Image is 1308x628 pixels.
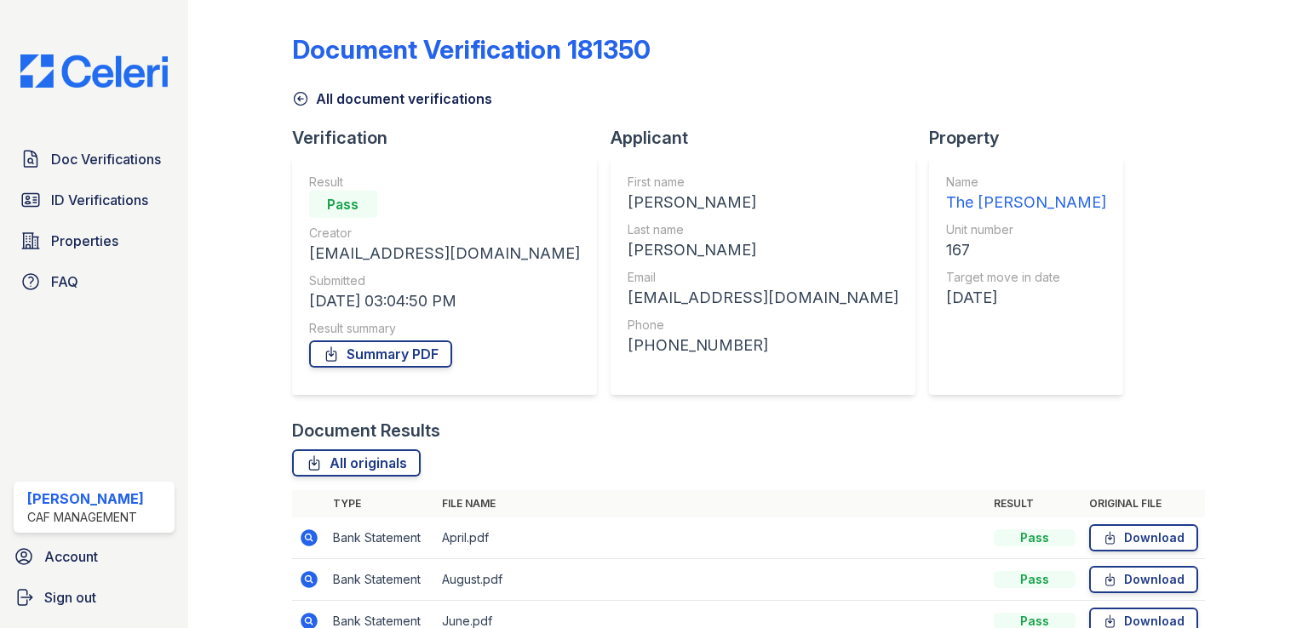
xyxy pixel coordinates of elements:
div: Email [628,269,898,286]
div: Applicant [611,126,929,150]
div: Property [929,126,1137,150]
a: Download [1089,524,1198,551]
div: First name [628,174,898,191]
div: Document Verification 181350 [292,34,651,65]
td: Bank Statement [326,517,435,559]
a: Sign out [7,580,181,614]
span: Properties [51,231,118,251]
div: Document Results [292,419,440,442]
div: Verification [292,126,611,150]
div: [PHONE_NUMBER] [628,334,898,357]
td: August.pdf [435,559,987,601]
div: [EMAIL_ADDRESS][DOMAIN_NAME] [628,286,898,310]
a: FAQ [14,265,175,299]
a: ID Verifications [14,183,175,217]
div: [PERSON_NAME] [27,488,144,509]
th: Original file [1082,490,1205,517]
div: [PERSON_NAME] [628,238,898,262]
div: [PERSON_NAME] [628,191,898,214]
div: [EMAIL_ADDRESS][DOMAIN_NAME] [309,242,580,265]
th: Type [326,490,435,517]
div: Pass [994,571,1076,588]
a: All originals [292,449,421,477]
span: FAQ [51,271,78,292]
div: Last name [628,221,898,238]
img: CE_Logo_Blue-a8612792a0a2168367f1c8372b55b34899dd931a85d93a1a3d3e32e68fde9ad4.png [7,54,181,88]
div: [DATE] [946,286,1106,310]
div: Pass [994,529,1076,546]
a: Doc Verifications [14,142,175,176]
a: Properties [14,224,175,258]
a: Account [7,540,181,574]
div: Result summary [309,320,580,337]
td: Bank Statement [326,559,435,601]
div: CAF Management [27,509,144,526]
a: Summary PDF [309,340,452,368]
td: April.pdf [435,517,987,559]
th: File name [435,490,987,517]
a: All document verifications [292,88,492,109]
div: 167 [946,238,1106,262]
div: Result [309,174,580,191]
div: Pass [309,191,377,218]
span: Doc Verifications [51,149,161,169]
div: Submitted [309,272,580,289]
span: Sign out [44,587,96,608]
div: The [PERSON_NAME] [946,191,1106,214]
div: Target move in date [946,269,1106,286]
div: Creator [309,225,580,242]
th: Result [987,490,1082,517]
div: Unit number [946,221,1106,238]
span: ID Verifications [51,190,148,210]
div: [DATE] 03:04:50 PM [309,289,580,313]
span: Account [44,546,98,567]
a: Download [1089,566,1198,593]
div: Name [946,174,1106,191]
div: Phone [628,317,898,334]
a: Name The [PERSON_NAME] [946,174,1106,214]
